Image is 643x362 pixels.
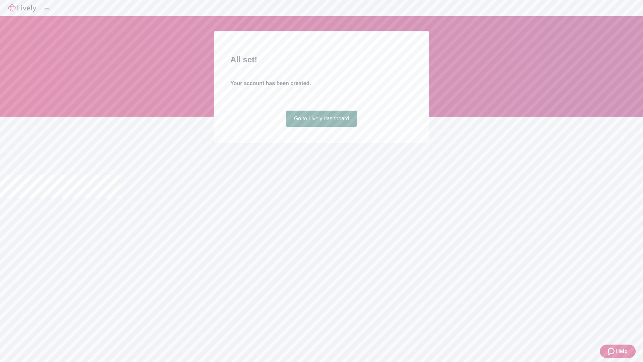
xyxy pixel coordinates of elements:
[616,347,628,355] span: Help
[8,4,36,12] img: Lively
[230,79,413,87] h4: Your account has been created.
[286,111,357,127] a: Go to Lively dashboard
[608,347,616,355] svg: Zendesk support icon
[600,345,636,358] button: Zendesk support iconHelp
[230,54,413,66] h2: All set!
[44,8,50,10] button: Log out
